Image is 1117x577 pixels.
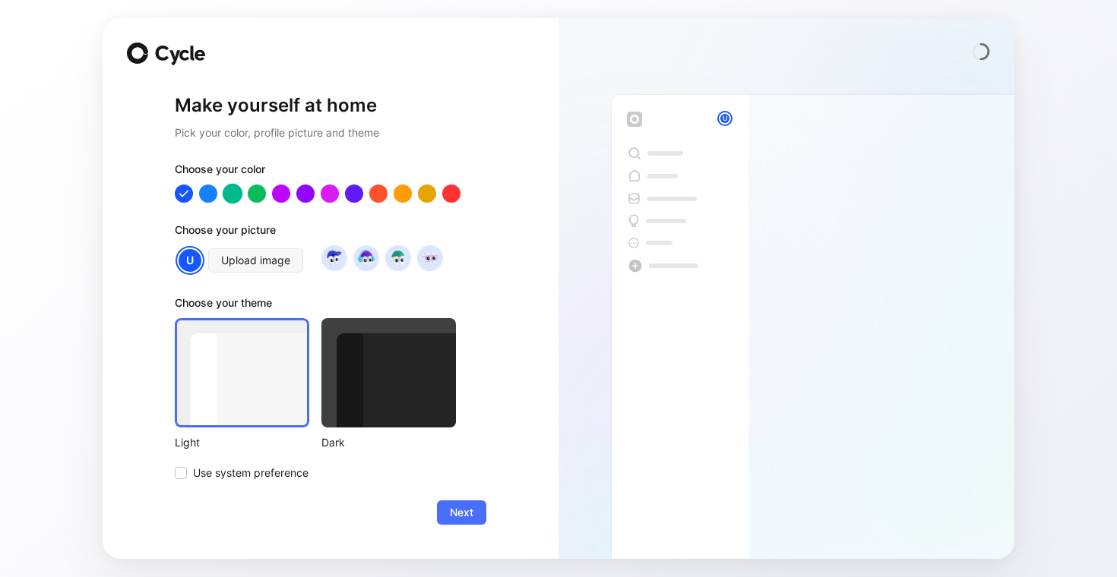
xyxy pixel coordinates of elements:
img: avatar [419,248,440,268]
div: Choose your theme [175,294,456,318]
img: avatar [324,248,344,268]
div: U [719,112,731,125]
span: Next [450,503,473,522]
h1: Make yourself at home [175,93,486,118]
img: avatar [388,248,408,268]
button: Upload image [208,248,303,273]
div: Choose your picture [175,221,486,245]
div: Choose your color [175,160,486,184]
div: Light [175,434,309,452]
button: Next [437,500,486,525]
div: U [177,248,203,273]
span: Upload image [221,251,290,270]
div: Dark [321,434,456,452]
img: avatar [356,248,376,268]
img: workspace-default-logo-wX5zAyuM.png [627,112,642,127]
span: Use system preference [193,464,309,482]
h2: Pick your color, profile picture and theme [175,124,486,142]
